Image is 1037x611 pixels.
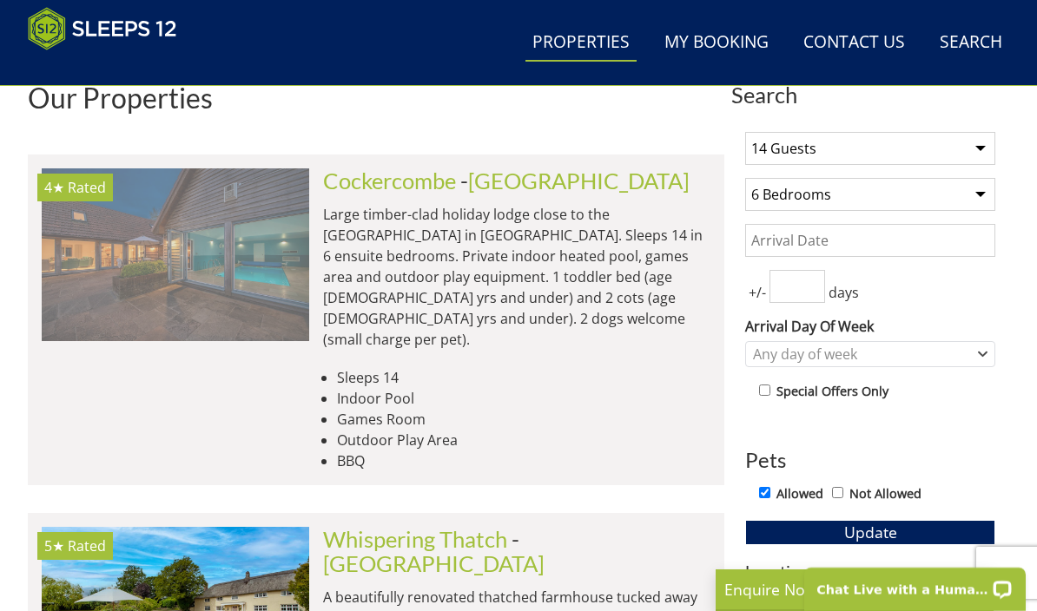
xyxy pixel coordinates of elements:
a: Properties [525,23,637,62]
span: Whispering Thatch has a 5 star rating under the Quality in Tourism Scheme [44,536,64,555]
img: Sleeps 12 [28,7,177,50]
span: Update [844,522,897,542]
a: [GEOGRAPHIC_DATA] [468,168,690,194]
p: Large timber-clad holiday lodge close to the [GEOGRAPHIC_DATA] in [GEOGRAPHIC_DATA]. Sleeps 14 in... [323,204,710,350]
iframe: LiveChat chat widget [793,556,1037,611]
h1: Our Properties [28,82,724,113]
img: cockercombe-accommodation-home-somerset-holiday-sleeps-9.original.jpg [42,168,309,341]
iframe: Customer reviews powered by Trustpilot [19,61,201,76]
span: - [460,168,690,194]
span: Search [731,82,1009,107]
a: My Booking [657,23,776,62]
span: +/- [745,282,769,303]
div: Combobox [745,341,995,367]
label: Allowed [776,484,823,503]
span: - [323,526,545,576]
p: Enquire Now [724,578,985,601]
button: Update [745,520,995,544]
li: Sleeps 14 [337,367,710,388]
span: Rated [68,178,106,197]
li: Indoor Pool [337,388,710,409]
a: Search [933,23,1009,62]
label: Not Allowed [849,484,921,503]
li: Games Room [337,409,710,430]
a: Cockercombe [323,168,456,194]
div: Any day of week [749,345,974,364]
h3: Pets [745,449,995,471]
a: Contact Us [796,23,912,62]
h3: Location [745,562,995,581]
input: Arrival Date [745,224,995,257]
a: 4★ Rated [42,168,309,341]
li: Outdoor Play Area [337,430,710,450]
span: days [825,282,862,303]
a: Whispering Thatch [323,526,507,552]
a: [GEOGRAPHIC_DATA] [323,550,545,576]
span: Rated [68,536,106,555]
li: BBQ [337,450,710,471]
label: Arrival Day Of Week [745,316,995,337]
label: Special Offers Only [776,382,888,401]
span: Cockercombe has a 4 star rating under the Quality in Tourism Scheme [44,178,64,197]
